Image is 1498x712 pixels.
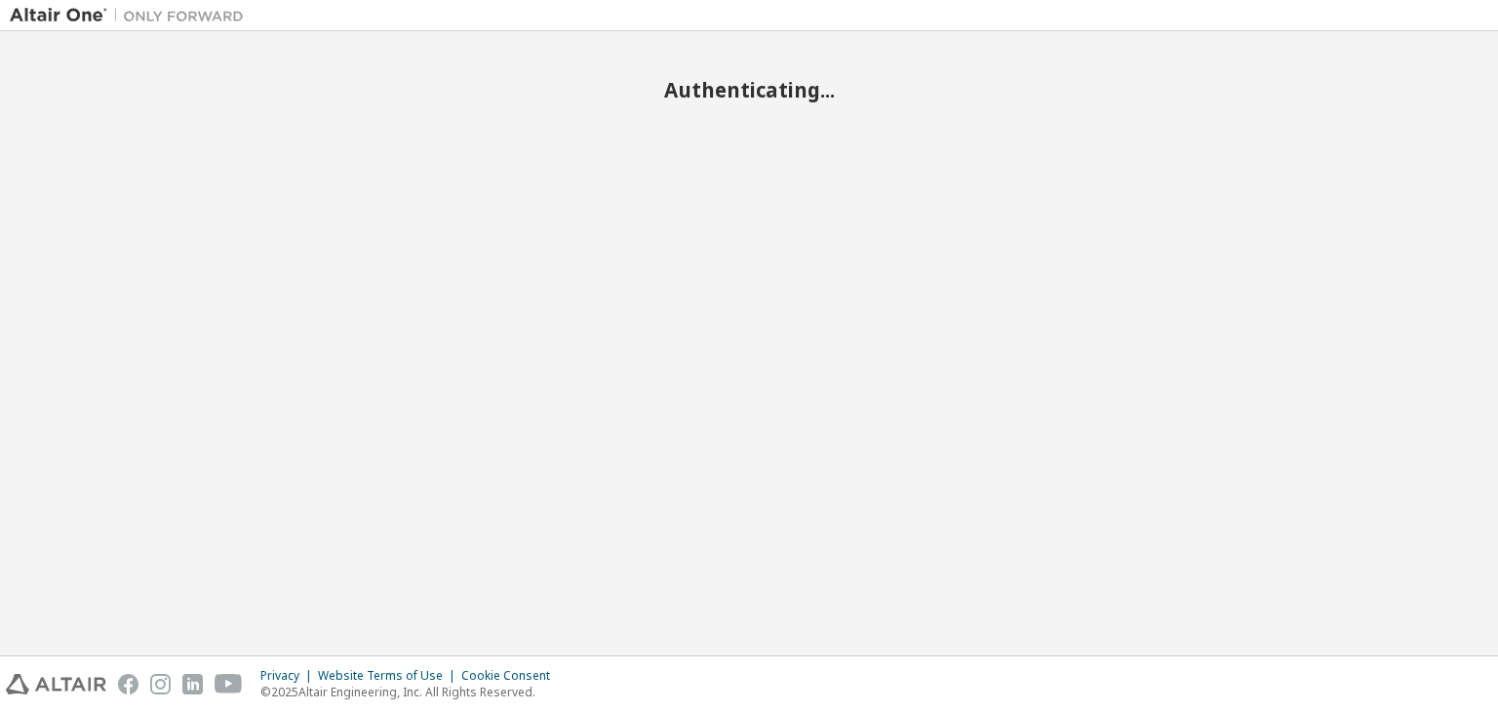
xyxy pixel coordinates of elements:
[10,77,1488,102] h2: Authenticating...
[318,668,461,684] div: Website Terms of Use
[10,6,254,25] img: Altair One
[260,684,562,700] p: © 2025 Altair Engineering, Inc. All Rights Reserved.
[215,674,243,694] img: youtube.svg
[182,674,203,694] img: linkedin.svg
[461,668,562,684] div: Cookie Consent
[6,674,106,694] img: altair_logo.svg
[260,668,318,684] div: Privacy
[150,674,171,694] img: instagram.svg
[118,674,138,694] img: facebook.svg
